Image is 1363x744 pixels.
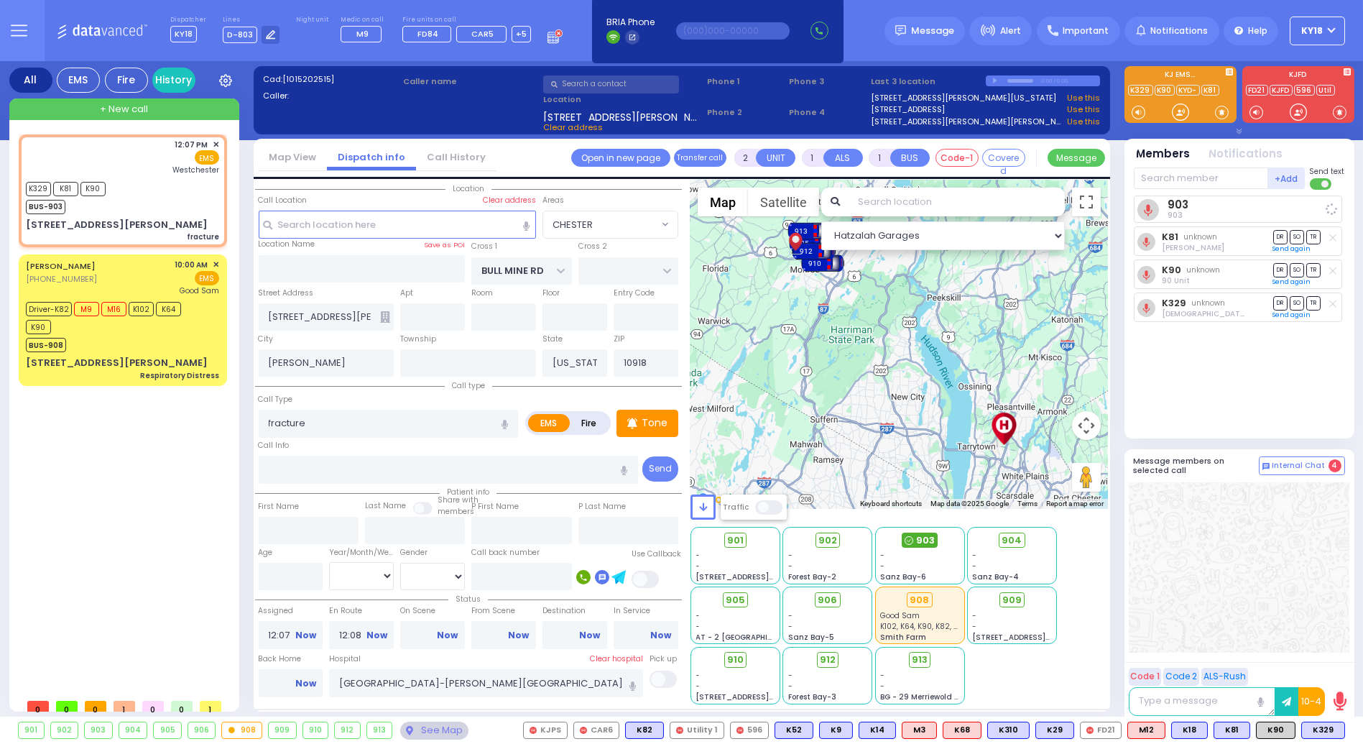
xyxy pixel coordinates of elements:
[880,632,926,643] span: Smith Farm
[542,211,678,238] span: CHESTER
[1150,24,1208,37] span: Notifications
[880,681,884,692] span: -
[187,231,219,242] div: fracture
[1310,177,1333,191] label: Turn off text
[642,415,667,431] p: Tone
[698,188,748,216] button: Show street map
[1270,85,1293,96] a: KJFD
[676,727,683,734] img: red-radio-icon.svg
[26,338,66,352] span: BUS-908
[440,487,496,497] span: Patient info
[1183,231,1217,242] span: unknown
[114,701,135,712] span: 1
[1080,722,1122,739] div: FD21
[282,73,334,85] span: [1015202515]
[943,722,981,739] div: ALS
[871,75,986,88] label: Last 3 location
[606,16,655,29] span: BRIA Phone
[912,653,928,667] span: 913
[849,188,1065,216] input: Search location
[972,561,976,571] span: -
[471,501,519,513] label: P First Name
[1273,244,1311,253] a: Send again
[543,121,603,133] span: Clear address
[632,548,681,560] label: Use Callback
[696,681,701,692] span: -
[56,701,78,712] span: 0
[101,302,126,316] span: M16
[789,106,866,119] span: Phone 4
[726,593,745,607] span: 905
[1086,727,1094,734] img: red-radio-icon.svg
[724,502,749,513] label: Traffic
[1273,263,1288,277] span: DR
[696,610,701,621] span: -
[542,334,563,345] label: State
[818,533,837,548] span: 902
[788,621,793,632] span: -
[140,370,219,381] div: Respiratory Distress
[259,195,308,206] label: Call Location
[902,722,937,739] div: M3
[987,412,1020,444] img: icon-hospital.png
[578,501,626,513] label: P Last Name
[437,629,458,642] a: Now
[1000,24,1021,37] span: Alert
[650,629,671,642] a: Now
[57,22,152,40] img: Logo
[736,727,744,734] img: red-radio-icon.svg
[1306,263,1321,277] span: TR
[329,653,361,665] label: Hospital
[823,149,863,167] button: ALS
[26,320,51,334] span: K90
[590,653,643,665] label: Clear hospital
[789,75,866,88] span: Phone 3
[1163,668,1199,686] button: Code 2
[1162,231,1178,242] a: K81
[578,241,607,252] label: Cross 2
[1176,85,1200,96] a: KYD-
[26,302,72,316] span: Driver-K82
[785,224,805,256] img: client-location.gif
[26,218,208,232] div: [STREET_ADDRESS][PERSON_NAME]
[471,547,540,559] label: Call back number
[53,182,78,196] span: K81
[1155,85,1175,96] a: K90
[1209,146,1283,162] button: Notifications
[223,27,257,43] span: D-803
[329,547,394,559] div: Year/Month/Week/Day
[523,722,568,739] div: KJPS
[1072,188,1101,216] button: Toggle fullscreen view
[1310,166,1345,177] span: Send text
[329,605,394,617] label: En Route
[85,701,106,712] span: 0
[27,701,49,712] span: 0
[972,621,976,632] span: -
[902,722,937,739] div: ALS
[259,211,537,238] input: Search location here
[943,722,981,739] div: K68
[1273,311,1311,319] a: Send again
[696,632,803,643] span: AT - 2 [GEOGRAPHIC_DATA]
[818,593,837,607] span: 906
[1273,296,1288,310] span: DR
[402,16,531,24] label: Fire units on call
[416,150,496,164] a: Call History
[871,92,1056,104] a: [STREET_ADDRESS][PERSON_NAME][US_STATE]
[569,414,609,432] label: Fire
[730,722,769,739] div: 596
[1002,533,1022,548] span: 904
[1294,85,1315,96] a: 596
[259,288,314,299] label: Street Address
[1290,17,1345,45] button: KY18
[642,456,678,482] button: Send
[580,727,587,734] img: red-radio-icon.svg
[775,722,813,739] div: K52
[367,722,392,738] div: 913
[1002,593,1022,607] span: 909
[707,75,784,88] span: Phone 1
[880,610,920,621] span: Good Sam
[553,218,593,232] span: CHESTER
[890,149,930,167] button: BUS
[911,24,954,38] span: Message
